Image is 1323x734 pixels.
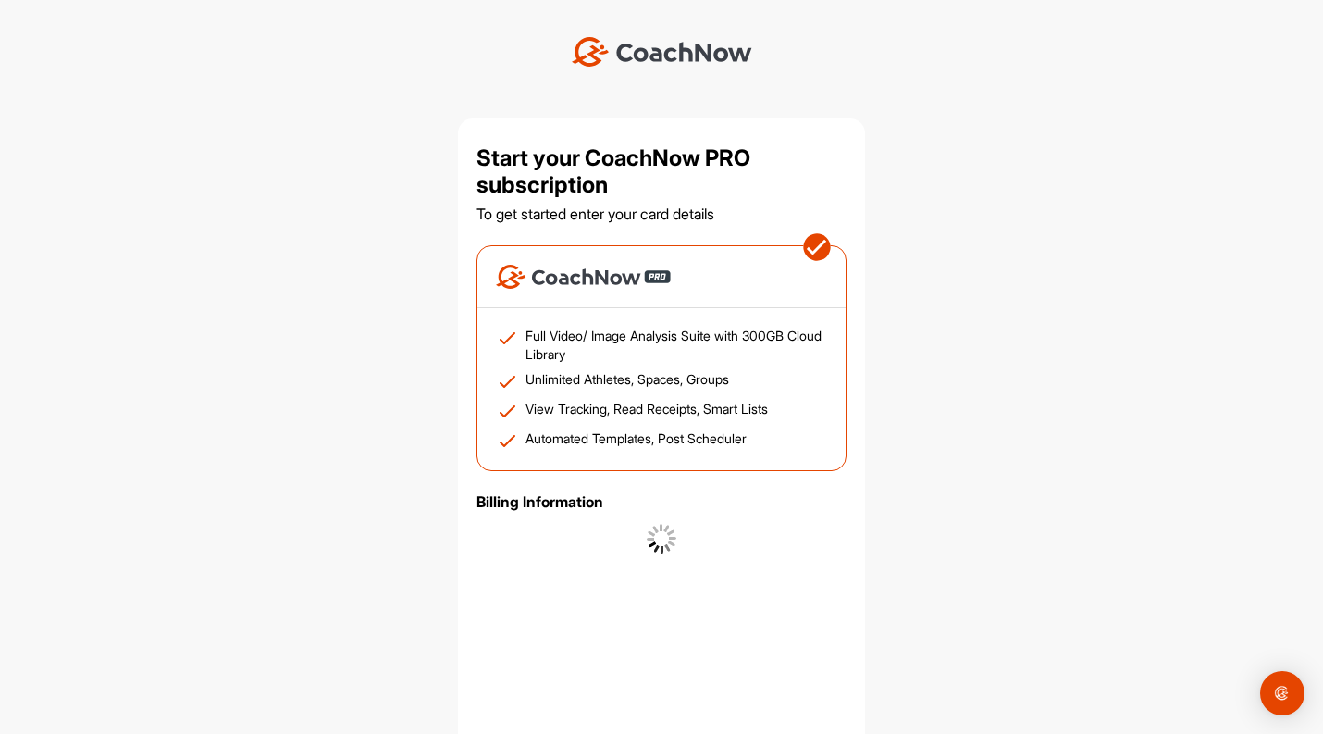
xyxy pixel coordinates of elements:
[496,400,518,422] img: Checkmark
[496,265,641,289] img: CoachNow Logo
[476,144,847,198] h3: Start your CoachNow PRO subscription
[525,400,768,422] p: View Tracking, Read Receipts, Smart Lists
[647,524,676,554] img: G6gVgL6ErOh57ABN0eRmCEwV0I4iEi4d8EwaPGI0tHgoAbU4EAHFLEQAh+QQFCgALACwIAA4AGAASAAAEbHDJSesaOCdk+8xg...
[496,429,518,452] img: Checkmark
[802,232,832,262] img: checked plan
[525,429,747,452] p: Automated Templates, Post Scheduler
[1260,671,1304,715] div: Open Intercom Messenger
[644,265,672,289] img: Pro Logo
[476,205,714,223] p: To get started enter your card details
[525,370,729,392] p: Unlimited Athletes, Spaces, Groups
[458,493,865,510] h3: Billing Information
[525,327,827,363] p: Full Video/ Image Analysis Suite with 300GB Cloud Library
[496,327,518,349] img: Checkmark
[572,37,752,67] img: CoachNow Icon
[496,370,518,392] img: Checkmark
